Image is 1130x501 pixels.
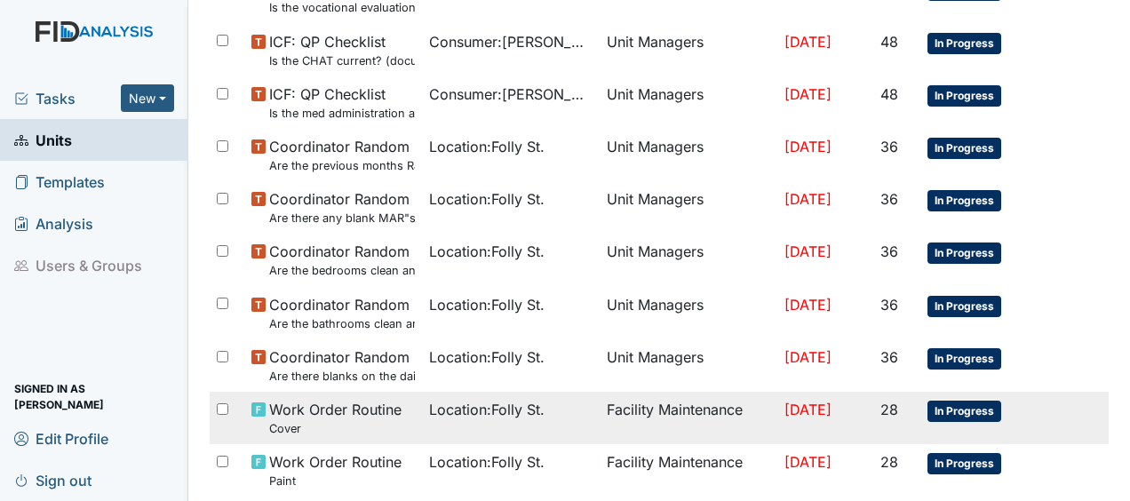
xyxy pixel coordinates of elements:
button: New [121,84,174,112]
span: [DATE] [784,33,832,51]
span: Consumer : [PERSON_NAME] [429,31,593,52]
span: 36 [880,190,898,208]
span: 48 [880,33,898,51]
span: Edit Profile [14,425,108,452]
span: Coordinator Random Are the bedrooms clean and in good repair? [269,241,415,279]
span: 36 [880,348,898,366]
span: Location : Folly St. [429,241,545,262]
span: Work Order Routine Paint [269,451,402,489]
span: 28 [880,401,898,418]
small: Cover [269,420,402,437]
span: 48 [880,85,898,103]
span: In Progress [927,85,1001,107]
span: [DATE] [784,243,832,260]
span: In Progress [927,243,1001,264]
span: 36 [880,138,898,155]
span: Location : Folly St. [429,188,545,210]
span: 28 [880,453,898,471]
small: Paint [269,473,402,489]
span: Coordinator Random Are the previous months Random Inspections completed? [269,136,415,174]
span: Coordinator Random Are there any blank MAR"s [269,188,415,227]
small: Are there blanks on the daily communication logs that have not been addressed by managers? [269,368,415,385]
small: Is the CHAT current? (document the date in the comment section) [269,52,415,69]
span: Coordinator Random Are the bathrooms clean and in good repair? [269,294,415,332]
span: In Progress [927,401,1001,422]
span: [DATE] [784,138,832,155]
span: Analysis [14,210,93,237]
td: Unit Managers [600,181,777,234]
span: ICF: QP Checklist Is the med administration assessment current? (document the date in the comment... [269,83,415,122]
td: Facility Maintenance [600,392,777,444]
small: Is the med administration assessment current? (document the date in the comment section) [269,105,415,122]
span: 36 [880,296,898,314]
span: [DATE] [784,453,832,471]
span: Units [14,126,72,154]
span: [DATE] [784,296,832,314]
small: Are the bathrooms clean and in good repair? [269,315,415,332]
span: Location : Folly St. [429,294,545,315]
span: Location : Folly St. [429,346,545,368]
span: Signed in as [PERSON_NAME] [14,383,174,410]
span: [DATE] [784,190,832,208]
span: Consumer : [PERSON_NAME] [429,83,593,105]
span: Work Order Routine Cover [269,399,402,437]
span: [DATE] [784,85,832,103]
span: ICF: QP Checklist Is the CHAT current? (document the date in the comment section) [269,31,415,69]
span: In Progress [927,138,1001,159]
span: In Progress [927,453,1001,474]
span: Location : Folly St. [429,451,545,473]
span: In Progress [927,296,1001,317]
span: [DATE] [784,401,832,418]
span: In Progress [927,190,1001,211]
span: Templates [14,168,105,195]
td: Unit Managers [600,287,777,339]
td: Unit Managers [600,234,777,286]
span: Location : Folly St. [429,399,545,420]
td: Unit Managers [600,24,777,76]
span: Sign out [14,466,92,494]
td: Unit Managers [600,129,777,181]
td: Unit Managers [600,339,777,392]
small: Are there any blank MAR"s [269,210,415,227]
span: [DATE] [784,348,832,366]
span: Location : Folly St. [429,136,545,157]
a: Tasks [14,88,121,109]
small: Are the bedrooms clean and in good repair? [269,262,415,279]
span: 36 [880,243,898,260]
span: In Progress [927,348,1001,370]
small: Are the previous months Random Inspections completed? [269,157,415,174]
span: Coordinator Random Are there blanks on the daily communication logs that have not been addressed ... [269,346,415,385]
span: In Progress [927,33,1001,54]
td: Unit Managers [600,76,777,129]
td: Facility Maintenance [600,444,777,497]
